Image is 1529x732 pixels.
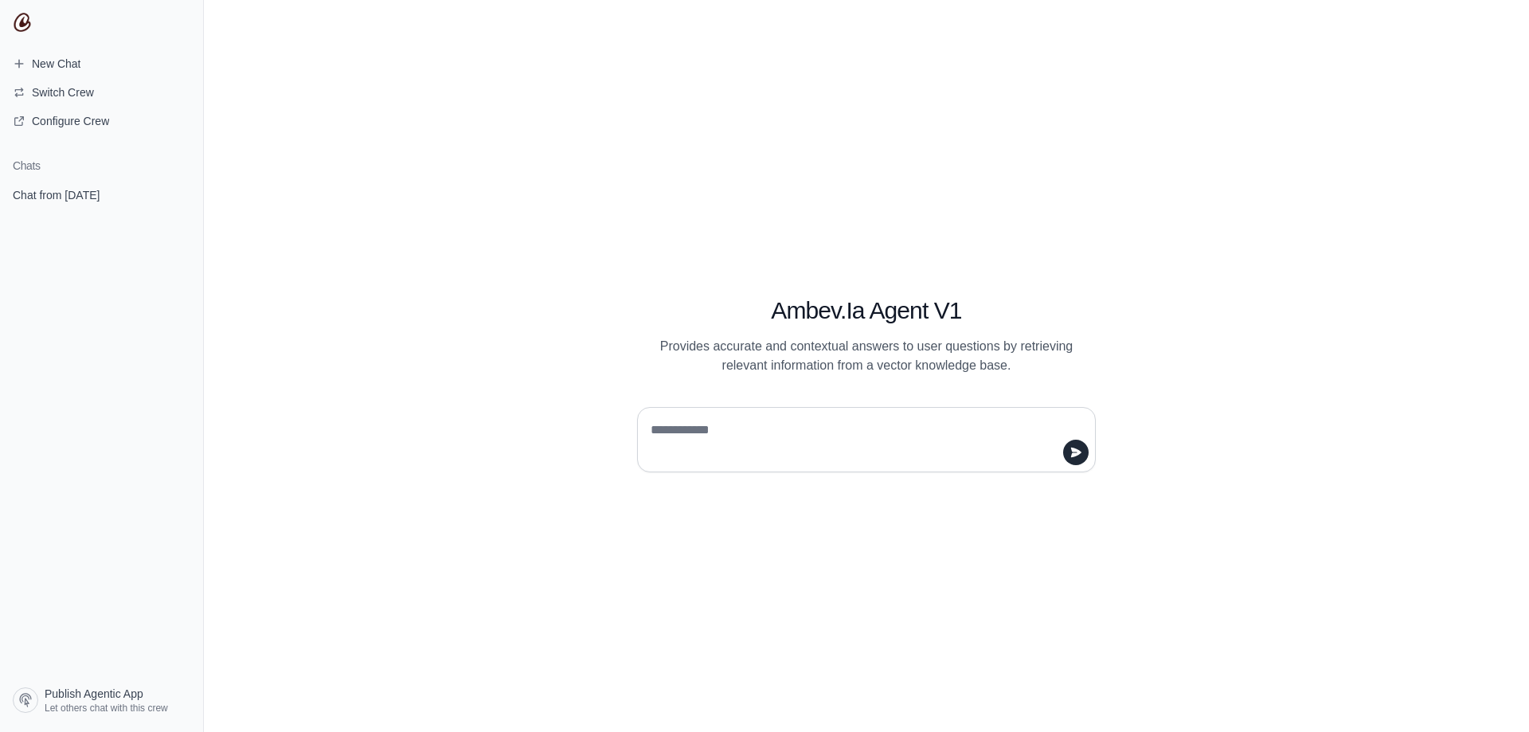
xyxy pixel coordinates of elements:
[637,296,1096,325] h1: Ambev.Ia Agent V1
[45,702,168,714] span: Let others chat with this crew
[6,180,197,209] a: Chat from [DATE]
[6,108,197,134] a: Configure Crew
[13,187,100,203] span: Chat from [DATE]
[45,686,143,702] span: Publish Agentic App
[6,80,197,105] button: Switch Crew
[13,13,32,32] img: CrewAI Logo
[32,113,109,129] span: Configure Crew
[6,681,197,719] a: Publish Agentic App Let others chat with this crew
[32,56,80,72] span: New Chat
[32,84,94,100] span: Switch Crew
[637,337,1096,375] p: Provides accurate and contextual answers to user questions by retrieving relevant information fro...
[6,51,197,76] a: New Chat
